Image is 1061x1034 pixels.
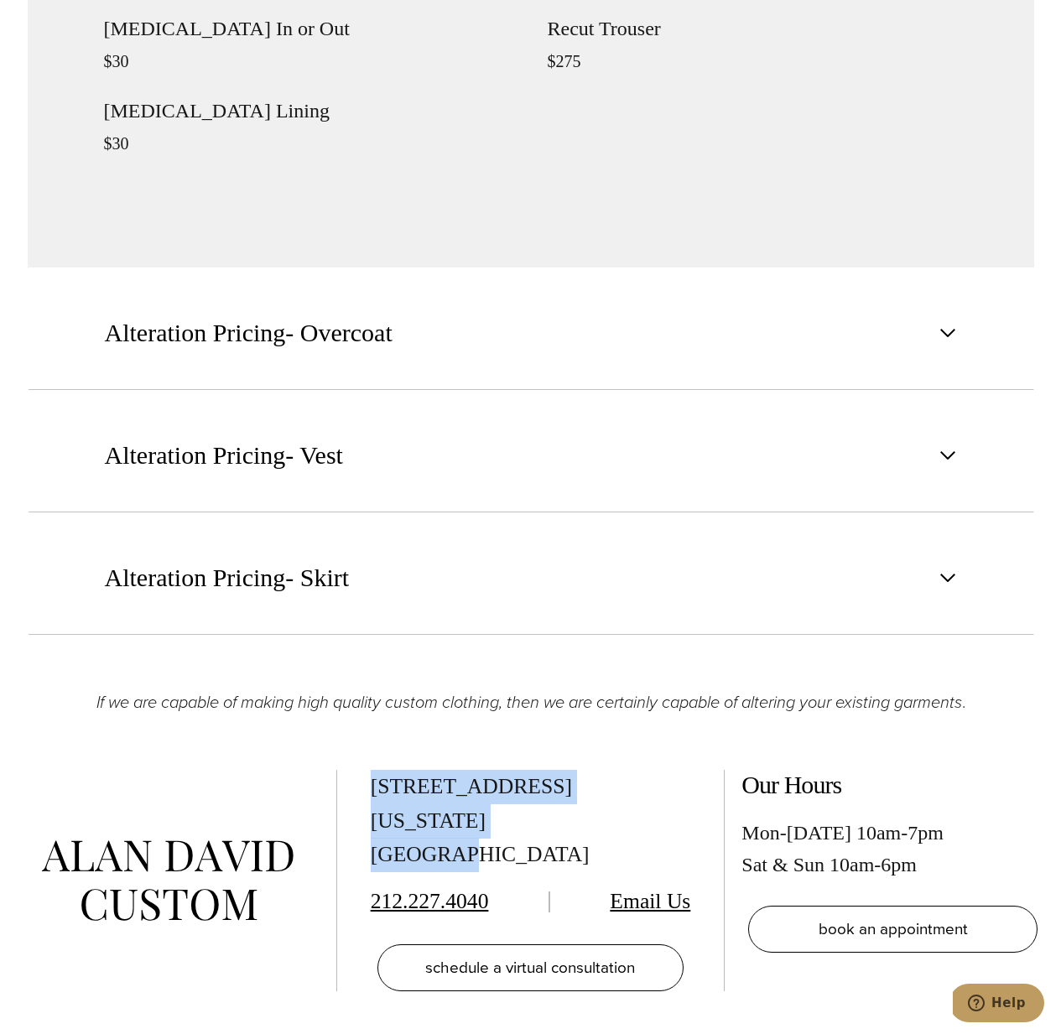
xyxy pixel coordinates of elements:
iframe: Opens a widget where you can chat to one of our agents [953,984,1044,1026]
div: Mon-[DATE] 10am-7pm Sat & Sun 10am-6pm [741,817,1044,881]
h2: Our Hours [741,770,1044,800]
div: [STREET_ADDRESS] [US_STATE][GEOGRAPHIC_DATA] [371,770,691,873]
p: $30 [104,51,514,71]
button: Alteration Pricing- Skirt [28,521,1034,635]
p: $30 [104,133,514,153]
span: Alteration Pricing- Skirt [105,559,350,596]
span: schedule a virtual consultation [425,955,635,979]
button: Alteration Pricing- Overcoat [28,276,1034,390]
a: book an appointment [748,906,1038,953]
a: schedule a virtual consultation [377,944,684,991]
h4: [MEDICAL_DATA] In or Out [104,18,514,39]
em: If we are capable of making high quality custom clothing, then we are certainly capable of alteri... [96,689,962,714]
p: $275 [548,51,958,71]
h4: [MEDICAL_DATA] Lining [104,101,514,121]
span: book an appointment [819,917,968,941]
a: 212.227.4040 [371,889,489,913]
a: Email Us [610,889,690,913]
button: Alteration Pricing- Vest [28,398,1034,512]
img: alan david custom [42,840,294,922]
h4: Recut Trouser [548,18,958,39]
p: . [28,635,1034,715]
span: Alteration Pricing- Vest [105,437,343,474]
span: Alteration Pricing- Overcoat [105,314,393,351]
